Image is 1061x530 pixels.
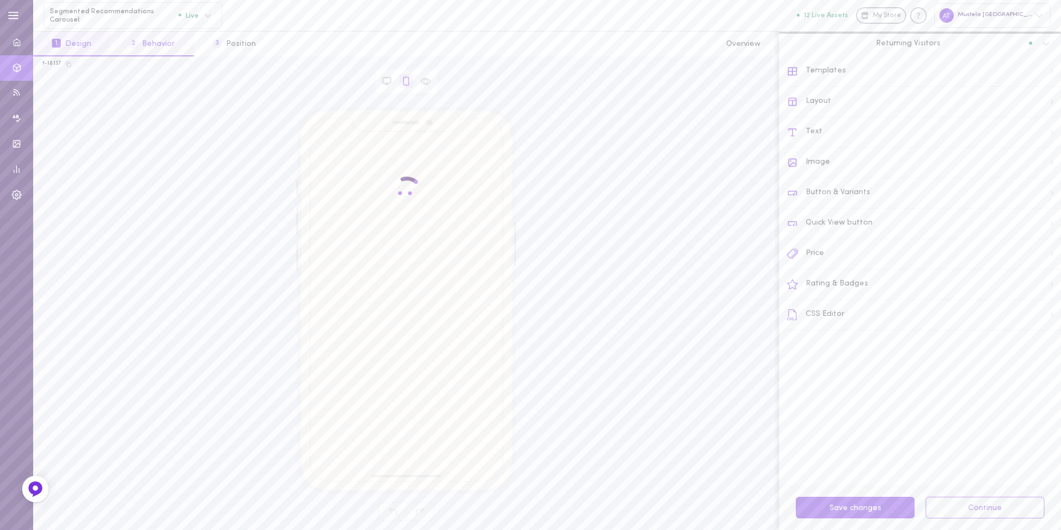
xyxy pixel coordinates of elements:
span: My Store [873,11,901,21]
a: My Store [856,7,906,24]
span: 1 [52,39,61,48]
button: Continue [926,497,1044,518]
div: Quick View button [787,209,1061,239]
button: 1Design [33,32,110,56]
span: Segmented Recommendations Carousel [50,7,178,24]
span: Live [178,12,199,19]
div: Mustela [GEOGRAPHIC_DATA] [934,3,1051,27]
div: Layout [787,87,1061,117]
div: f-18137 [43,60,61,67]
span: Returning Visitors [876,38,941,48]
a: 12 Live Assets [797,12,856,19]
button: 12 Live Assets [797,12,848,19]
div: Text [787,117,1061,148]
div: Image [787,148,1061,178]
button: 3Position [194,32,275,56]
span: Redo [406,502,434,521]
span: 2 [129,39,138,48]
button: 2Behavior [110,32,193,56]
button: Save changes [796,497,915,518]
span: 3 [213,39,222,48]
div: Rating & Badges [787,269,1061,300]
div: Button & Variants [787,178,1061,209]
div: Knowledge center [910,7,927,24]
span: Undo [379,502,406,521]
div: CSS Editor [787,300,1061,330]
div: Templates [787,56,1061,87]
button: Overview [707,32,779,56]
div: Price [787,239,1061,269]
img: Feedback Button [27,481,44,497]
